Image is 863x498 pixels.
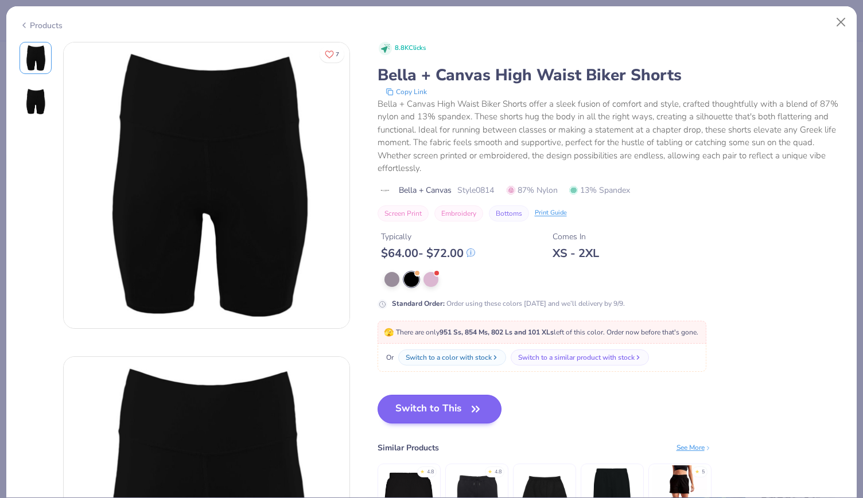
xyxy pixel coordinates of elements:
button: Close [830,11,852,33]
button: Like [320,46,344,63]
div: ★ [420,468,425,473]
button: Bottoms [489,205,529,221]
div: Bella + Canvas High Waist Biker Shorts [378,64,844,86]
img: Back [22,88,49,115]
span: 87% Nylon [507,184,558,196]
div: 4.8 [495,468,502,476]
span: Or [384,352,394,363]
div: 5 [702,468,705,476]
button: Switch to a similar product with stock [511,349,649,365]
span: Style 0814 [457,184,494,196]
span: There are only left of this color. Order now before that's gone. [384,328,698,337]
span: Bella + Canvas [399,184,452,196]
button: Switch to This [378,395,502,423]
div: Comes In [553,231,599,243]
div: Switch to a color with stock [406,352,492,363]
div: Similar Products [378,442,439,454]
div: Print Guide [535,208,567,218]
span: 7 [336,52,339,57]
img: Front [64,42,349,328]
div: ★ [695,468,699,473]
span: 8.8K Clicks [395,44,426,53]
div: Order using these colors [DATE] and we’ll delivery by 9/9. [392,298,625,309]
img: brand logo [378,186,393,195]
strong: Standard Order : [392,299,445,308]
div: Products [20,20,63,32]
div: See More [677,442,712,453]
div: $ 64.00 - $ 72.00 [381,246,475,260]
button: copy to clipboard [382,86,430,98]
button: Switch to a color with stock [398,349,506,365]
div: Switch to a similar product with stock [518,352,635,363]
div: 4.8 [427,468,434,476]
div: XS - 2XL [553,246,599,260]
span: 🫣 [384,327,394,338]
img: Front [22,44,49,72]
div: ★ [488,468,492,473]
div: Bella + Canvas High Waist Biker Shorts offer a sleek fusion of comfort and style, crafted thought... [378,98,844,175]
button: Screen Print [378,205,429,221]
button: Embroidery [434,205,483,221]
strong: 951 Ss, 854 Ms, 802 Ls and 101 XLs [440,328,554,337]
div: Typically [381,231,475,243]
span: 13% Spandex [569,184,630,196]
